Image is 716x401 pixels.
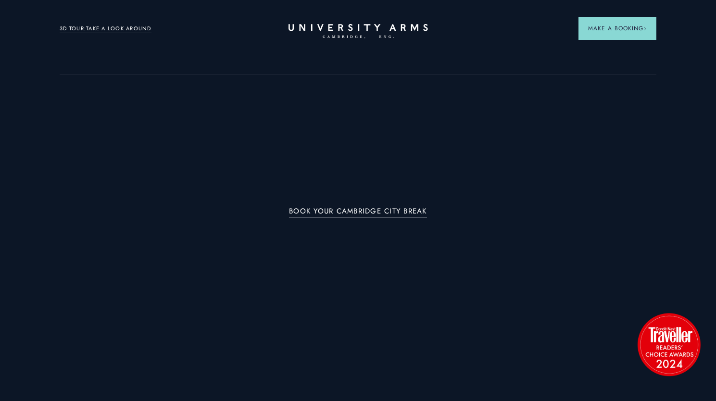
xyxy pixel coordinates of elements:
a: Home [289,24,428,39]
img: Arrow icon [643,27,647,30]
a: 3D TOUR:TAKE A LOOK AROUND [60,25,151,33]
span: Make a Booking [588,24,647,33]
img: image-2524eff8f0c5d55edbf694693304c4387916dea5-1501x1501-png [633,308,705,380]
a: BOOK YOUR CAMBRIDGE CITY BREAK [289,207,427,218]
button: Make a BookingArrow icon [578,17,656,40]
